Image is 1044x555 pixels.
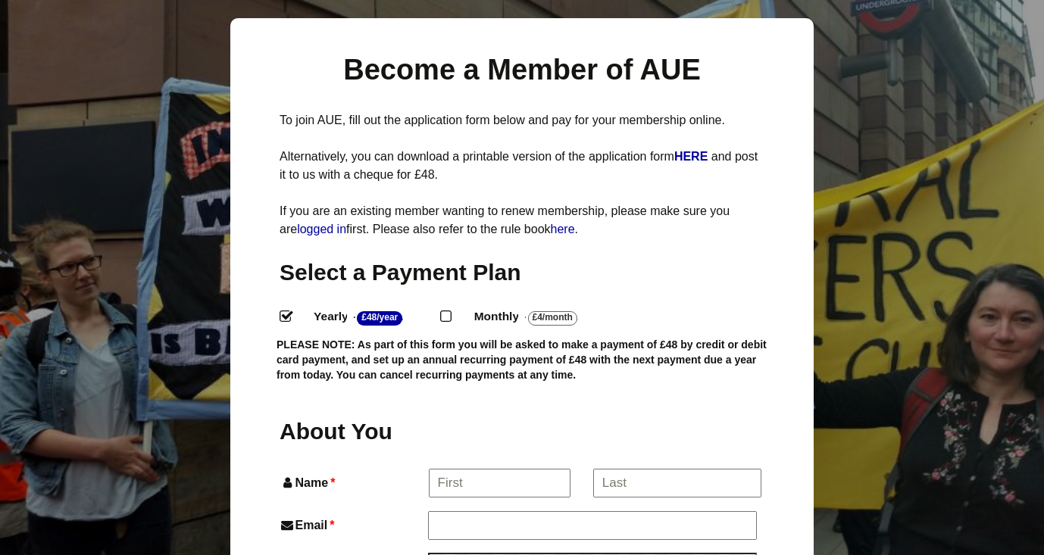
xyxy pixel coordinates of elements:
label: Monthly - . [461,306,615,328]
strong: HERE [674,150,708,163]
label: Email [280,515,425,535]
strong: £4/Month [528,311,577,326]
strong: £48/Year [357,311,402,326]
input: First [429,469,571,497]
h2: About You [280,416,425,446]
h1: Become a Member of AUE [280,51,764,89]
p: If you are an existing member wanting to renew membership, please make sure you are first. Please... [280,202,764,239]
label: Name [280,472,426,493]
p: Alternatively, you can download a printable version of the application form and post it to us wit... [280,148,764,184]
label: Yearly - . [300,306,440,328]
a: HERE [674,150,711,163]
a: here [551,223,575,235]
input: Last [593,469,762,497]
p: To join AUE, fill out the application form below and pay for your membership online. [280,111,764,129]
span: Select a Payment Plan [280,260,521,285]
a: logged in [297,223,346,235]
